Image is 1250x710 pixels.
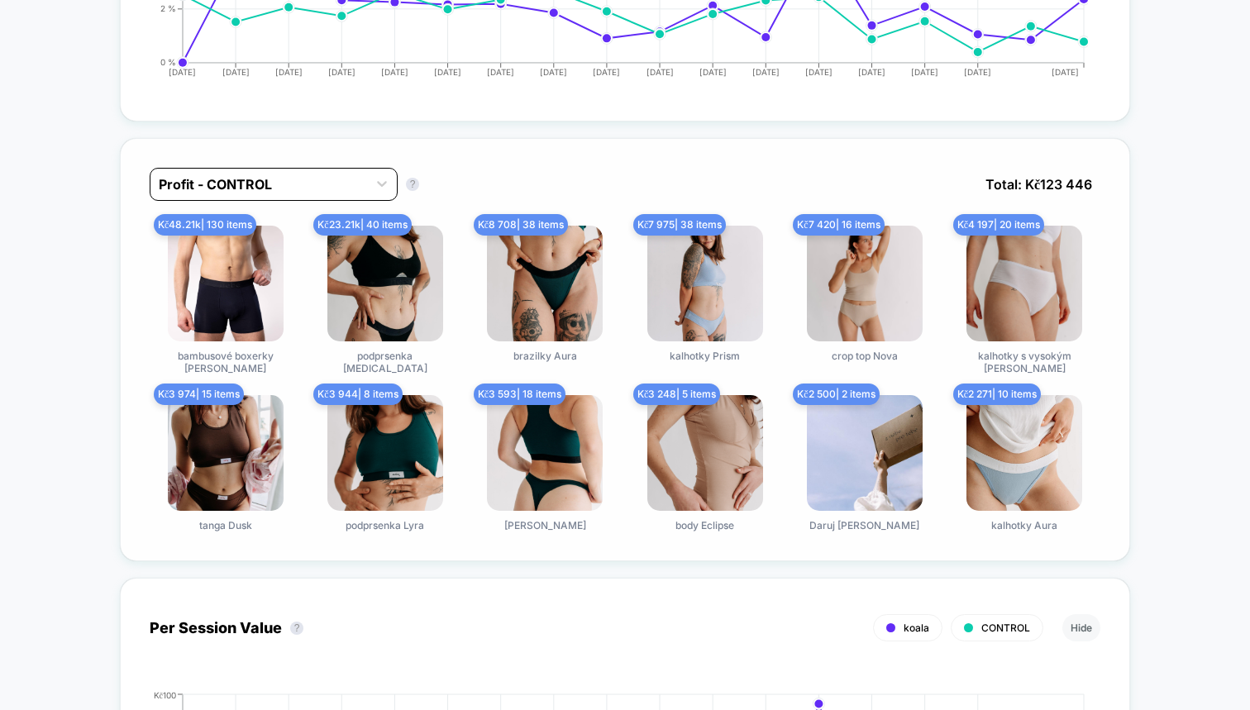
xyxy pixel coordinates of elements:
span: CONTROL [981,622,1030,634]
span: podprsenka [MEDICAL_DATA] [323,350,447,374]
tspan: [DATE] [540,67,567,77]
span: Kč 2 500 | 2 items [793,384,879,405]
img: kalhotky s vysokým pasem VEGA [966,226,1082,341]
tspan: [DATE] [593,67,620,77]
tspan: [DATE] [965,67,992,77]
tspan: [DATE] [911,67,938,77]
tspan: [DATE] [381,67,408,77]
span: brazilky Aura [513,350,577,362]
span: Kč 2 271 | 10 items [953,384,1041,405]
tspan: [DATE] [646,67,674,77]
span: bambusové boxerky [PERSON_NAME] [164,350,288,374]
tspan: Kč100 [153,689,175,699]
tspan: [DATE] [434,67,461,77]
span: Kč 23.21k | 40 items [313,214,411,236]
tspan: [DATE] [328,67,355,77]
img: Daruj radost z nebe [807,395,923,511]
span: Total: Kč 123 446 [977,168,1100,201]
img: brazilky Aura [487,226,603,341]
img: kalhotky Prism [647,226,763,341]
tspan: [DATE] [487,67,514,77]
img: tanga Dusk [168,395,284,511]
span: crop top Nova [832,350,898,362]
span: kalhotky s vysokým [PERSON_NAME] [962,350,1086,374]
tspan: [DATE] [274,67,302,77]
button: ? [290,622,303,635]
span: podprsenka Lyra [346,519,424,531]
img: crop top Nova [807,226,923,341]
tspan: 2 % [160,3,176,13]
span: kalhotky Aura [991,519,1057,531]
img: body Eclipse [647,395,763,511]
span: Kč 3 974 | 15 items [154,384,244,405]
img: bambusové boxerky Zeus [168,226,284,341]
tspan: [DATE] [222,67,249,77]
span: Kč 4 197 | 20 items [953,214,1044,236]
span: koala [904,622,929,634]
img: podprsenka Muse [327,226,443,341]
span: body Eclipse [675,519,734,531]
span: Kč 48.21k | 130 items [154,214,256,236]
tspan: 0 % [160,57,176,67]
span: Kč 3 248 | 5 items [633,384,720,405]
img: podprsenka Lyra [327,395,443,511]
button: Hide [1062,614,1100,641]
span: Kč 3 593 | 18 items [474,384,565,405]
tspan: [DATE] [752,67,780,77]
span: Kč 3 944 | 8 items [313,384,402,405]
tspan: [DATE] [169,67,196,77]
span: Kč 8 708 | 38 items [474,214,568,236]
tspan: [DATE] [805,67,833,77]
tspan: [DATE] [1052,67,1080,77]
img: kalhotky Aura [966,395,1082,511]
span: tanga Dusk [199,519,252,531]
span: [PERSON_NAME] [504,519,586,531]
img: tanga Solis [487,395,603,511]
span: kalhotky Prism [670,350,740,362]
tspan: [DATE] [858,67,885,77]
span: Daruj [PERSON_NAME] [809,519,919,531]
tspan: [DATE] [699,67,727,77]
span: Kč 7 420 | 16 items [793,214,884,236]
button: ? [406,178,419,191]
span: Kč 7 975 | 38 items [633,214,726,236]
